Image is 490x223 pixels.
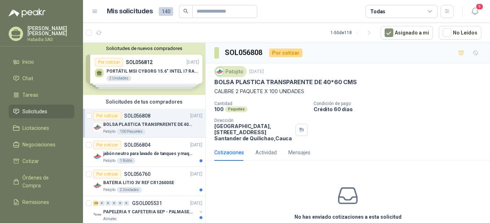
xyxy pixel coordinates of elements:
a: Por cotizarSOL056808[DATE] Company LogoBOLSA PLASTICA TRANSPARENTE DE 40*60 CMSPatojito100 Paquetes [83,109,205,138]
p: BOLSA PLASTICA TRANSPARENTE DE 40*60 CMS [103,121,193,128]
div: 1 Bidón [117,158,135,164]
a: Cotizar [9,154,74,168]
a: Licitaciones [9,121,74,135]
span: Negociaciones [22,141,56,149]
img: Company Logo [93,181,102,190]
div: Por cotizar [269,49,302,57]
div: 0 [118,201,123,206]
p: [DATE] [190,200,202,207]
p: [DATE] [190,171,202,178]
h1: Mis solicitudes [107,6,153,17]
div: 1 - 50 de 118 [331,27,375,38]
a: Solicitudes [9,105,74,118]
span: Órdenes de Compra [22,174,67,190]
div: 0 [105,201,111,206]
p: [GEOGRAPHIC_DATA], [STREET_ADDRESS] Santander de Quilichao , Cauca [214,123,293,141]
h3: No has enviado cotizaciones a esta solicitud [294,213,402,221]
a: Negociaciones [9,138,74,151]
div: Solicitudes de tus compradores [83,95,205,109]
p: PAPELERIA Y CAFETERIA SEP - PALMASECA [103,209,193,215]
a: Remisiones [9,195,74,209]
span: Chat [22,74,33,82]
span: Tareas [22,91,38,99]
img: Logo peakr [9,9,45,17]
div: 0 [111,201,117,206]
a: 48 0 0 0 0 0 GSOL005531[DATE] Company LogoPAPELERIA Y CAFETERIA SEP - PALMASECAAlmatec [93,199,204,222]
a: Inicio [9,55,74,69]
span: 140 [159,7,173,16]
div: Cotizaciones [214,149,244,156]
p: [DATE] [249,68,264,75]
p: Cantidad [214,101,308,106]
a: Tareas [9,88,74,102]
div: Todas [370,8,385,15]
span: Inicio [22,58,34,66]
div: 0 [124,201,129,206]
div: 0 [99,201,105,206]
img: Company Logo [93,123,102,132]
a: Por cotizarSOL056760[DATE] Company LogoBATERIA LITIO 3V REF CR12600SEPatojito2 Unidades [83,167,205,196]
p: [PERSON_NAME] [PERSON_NAME] [27,26,74,36]
p: Habadia SAS [27,37,74,42]
p: GSOL005531 [132,201,162,206]
div: 48 [93,201,99,206]
p: Patojito [103,129,115,135]
div: Paquetes [225,106,248,112]
button: 9 [468,5,481,18]
span: Remisiones [22,198,49,206]
button: Solicitudes de nuevos compradores [86,46,202,51]
p: Condición de pago [314,101,487,106]
div: Por cotizar [93,111,121,120]
h3: SOL056808 [225,47,263,58]
button: Asignado a mi [381,26,433,40]
a: Órdenes de Compra [9,171,74,192]
div: Por cotizar [93,170,121,178]
p: BOLSA PLASTICA TRANSPARENTE DE 40*60 CMS [214,78,357,86]
p: Almatec [103,216,117,222]
div: Actividad [255,149,277,156]
a: Por cotizarSOL056804[DATE] Company Logojabón neutro para lavado de tanques y maquinas.Patojito1 B... [83,138,205,167]
p: BATERIA LITIO 3V REF CR12600SE [103,179,174,186]
img: Company Logo [93,210,102,219]
p: SOL056804 [124,142,150,147]
span: 9 [476,3,484,10]
div: Por cotizar [93,141,121,149]
div: Solicitudes de nuevos compradoresPor cotizarSOL056812[DATE] PORTÁTIL MSI CYBORG 15.6" INTEL I7 RA... [83,43,205,95]
p: Dirección [214,118,293,123]
p: [DATE] [190,142,202,149]
span: Cotizar [22,157,39,165]
div: Mensajes [288,149,310,156]
div: 2 Unidades [117,187,142,193]
p: CALIBRE 2 PAQUETE X 100 UNIDADES [214,87,481,95]
p: SOL056760 [124,172,150,177]
span: Licitaciones [22,124,49,132]
span: search [183,9,188,14]
p: Patojito [103,158,115,164]
p: [DATE] [190,113,202,119]
p: Crédito 60 días [314,106,487,112]
span: Solicitudes [22,108,47,115]
p: 100 [214,106,224,112]
img: Company Logo [93,152,102,161]
button: No Leídos [439,26,481,40]
p: SOL056808 [124,113,150,118]
div: Patojito [214,66,246,77]
img: Company Logo [216,68,224,76]
a: Chat [9,72,74,85]
p: Patojito [103,187,115,193]
p: jabón neutro para lavado de tanques y maquinas. [103,150,193,157]
div: 100 Paquetes [117,129,145,135]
